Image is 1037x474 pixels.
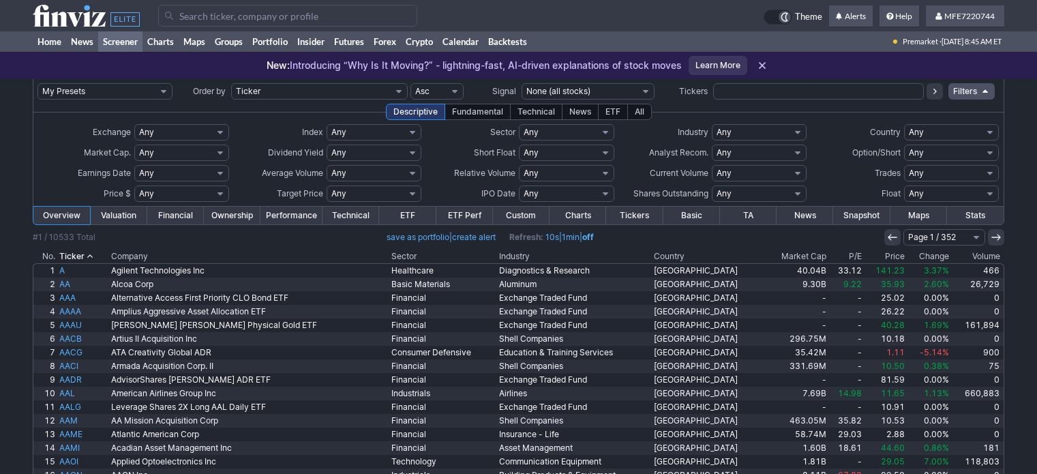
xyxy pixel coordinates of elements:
span: 14.98 [838,388,862,398]
a: Stats [947,207,1004,224]
span: Exchange [93,127,131,137]
a: Asset Management [497,441,652,455]
a: Overview [33,207,90,224]
a: - [828,332,865,346]
a: 9.30B [765,278,828,291]
a: 26,729 [951,278,1004,291]
a: 0.00% [907,291,950,305]
div: News [562,104,599,120]
a: 18.61 [828,441,865,455]
th: Country [652,250,765,263]
div: ETF [598,104,628,120]
span: 1.13% [924,388,949,398]
div: Descriptive [386,104,445,120]
a: 0 [951,305,1004,319]
a: 1.13% [907,387,950,400]
a: AAA [57,291,109,305]
a: 4 [33,305,57,319]
a: [GEOGRAPHIC_DATA] [652,428,765,441]
a: 2 [33,278,57,291]
a: A [57,264,109,278]
span: 0.86% [924,443,949,453]
span: 1.69% [924,320,949,330]
a: 181 [951,441,1004,455]
a: 2.60% [907,278,950,291]
a: Exchange Traded Fund [497,305,652,319]
span: Country [870,127,901,137]
a: Snapshot [833,207,890,224]
a: Financial [389,332,497,346]
span: Index [302,127,323,137]
a: [GEOGRAPHIC_DATA] [652,400,765,414]
a: Financial [389,441,497,455]
a: Industrials [389,387,497,400]
a: - [828,373,865,387]
a: 26.22 [864,305,907,319]
a: 11.65 [864,387,907,400]
a: 0.00% [907,428,950,441]
a: Backtests [483,31,532,52]
span: 29.05 [881,456,905,466]
a: AAL [57,387,109,400]
a: 0.00% [907,332,950,346]
a: - [828,359,865,373]
a: Groups [210,31,247,52]
a: Consumer Defensive [389,346,497,359]
span: Current Volume [650,168,708,178]
a: AACG [57,346,109,359]
span: 141.23 [875,265,905,276]
th: Market Cap [765,250,828,263]
a: 0.86% [907,441,950,455]
a: ATA Creativity Global ADR [109,346,389,359]
a: ETF [379,207,436,224]
a: AdvisorShares [PERSON_NAME] ADR ETF [109,373,389,387]
a: - [828,455,865,469]
a: AALG [57,400,109,414]
a: 2.88 [864,428,907,441]
span: 3.37% [924,265,949,276]
a: 161,894 [951,319,1004,332]
span: Average Volume [262,168,323,178]
span: Price $ [104,188,131,198]
a: [GEOGRAPHIC_DATA] [652,346,765,359]
a: 1.11 [864,346,907,359]
a: 10 [33,387,57,400]
a: 10.18 [864,332,907,346]
span: Target Price [277,188,323,198]
th: P/E [828,250,865,263]
a: off [582,232,594,242]
a: [GEOGRAPHIC_DATA] [652,305,765,319]
a: Ownership [204,207,260,224]
span: Shares Outstanding [633,188,708,198]
a: 25.02 [864,291,907,305]
a: Shell Companies [497,359,652,373]
a: AA Mission Acquisition Corp [109,414,389,428]
a: 11 [33,400,57,414]
span: New: [267,59,290,71]
p: Introducing “Why Is It Moving?” - lightning-fast, AI-driven explanations of stock moves [267,59,682,72]
th: Volume [951,250,1004,263]
a: [GEOGRAPHIC_DATA] [652,278,765,291]
a: AAAU [57,319,109,332]
a: AA [57,278,109,291]
a: Calendar [438,31,483,52]
a: - [828,319,865,332]
a: 0.00% [907,305,950,319]
a: 0 [951,332,1004,346]
span: Sector [490,127,515,137]
a: 9 [33,373,57,387]
a: Shell Companies [497,332,652,346]
a: Help [880,5,919,27]
a: - [765,319,828,332]
a: 10.91 [864,400,907,414]
a: Forex [369,31,401,52]
span: Trades [875,168,901,178]
a: Acadian Asset Management Inc [109,441,389,455]
a: Airlines [497,387,652,400]
a: Insurance - Life [497,428,652,441]
th: Ticker [57,250,109,263]
a: AAM [57,414,109,428]
a: Maps [890,207,947,224]
a: Agilent Technologies Inc [109,264,389,278]
span: Order by [193,86,226,96]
